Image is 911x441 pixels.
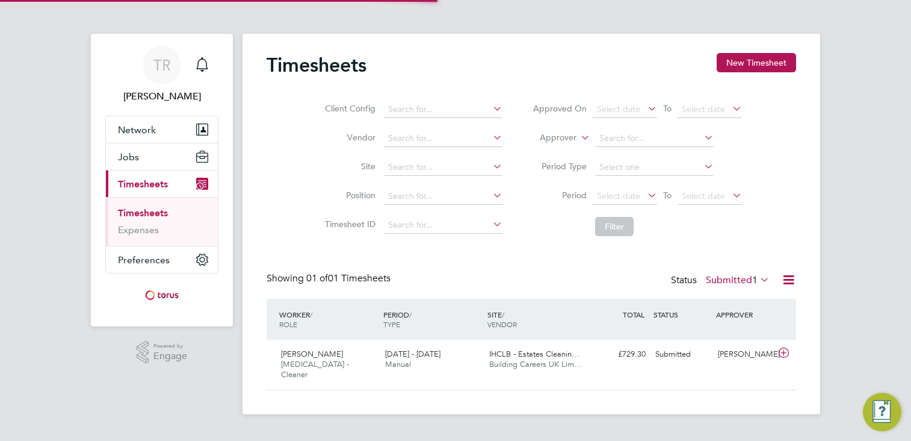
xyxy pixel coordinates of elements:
a: TR[PERSON_NAME] [105,46,218,104]
button: Filter [595,217,634,236]
img: torus-logo-retina.png [141,286,183,305]
label: Site [321,161,375,172]
a: Expenses [118,224,159,236]
span: Select date [597,104,640,114]
span: To [659,101,675,116]
button: Network [106,116,218,143]
nav: Main navigation [91,34,233,327]
span: TOTAL [623,310,644,319]
a: Timesheets [118,207,168,219]
span: Jobs [118,151,139,163]
a: Powered byEngage [137,341,188,364]
button: Jobs [106,143,218,170]
div: [PERSON_NAME] [713,345,776,364]
label: Period [533,190,587,201]
span: [PERSON_NAME] [281,349,343,359]
input: Search for... [384,130,502,147]
div: APPROVER [713,304,776,325]
span: ROLE [279,319,297,329]
span: / [310,310,312,319]
div: £729.30 [588,345,650,364]
div: Status [671,272,772,289]
a: Go to home page [105,286,218,305]
div: WORKER [276,304,380,335]
label: Vendor [321,132,375,143]
span: 01 Timesheets [306,272,391,284]
div: Timesheets [106,197,218,246]
span: VENDOR [487,319,517,329]
span: [MEDICAL_DATA] - Cleaner [281,359,349,380]
label: Submitted [706,274,770,286]
button: Timesheets [106,170,218,197]
span: TYPE [383,319,400,329]
span: Engage [153,351,187,361]
span: TR [153,57,171,73]
label: Approver [522,132,576,144]
span: Powered by [153,341,187,351]
input: Search for... [384,101,502,118]
span: Network [118,124,156,136]
span: Preferences [118,254,170,266]
span: 01 of [306,272,328,284]
input: Search for... [595,130,714,147]
label: Approved On [533,103,587,114]
span: Building Careers UK Lim… [489,359,582,369]
div: SITE [484,304,588,335]
div: Submitted [650,345,713,364]
input: Search for... [384,159,502,176]
span: / [502,310,504,319]
button: Engage Resource Center [863,393,901,431]
span: / [409,310,412,319]
span: Select date [682,190,725,201]
span: 1 [752,274,758,286]
div: PERIOD [380,304,484,335]
label: Timesheet ID [321,219,375,230]
button: New Timesheet [717,53,796,72]
span: IHCLB - Estates Cleanin… [489,349,579,359]
span: Tracey Radford [105,89,218,104]
input: Select one [595,159,714,176]
input: Search for... [384,217,502,234]
label: Period Type [533,161,587,172]
button: Preferences [106,246,218,273]
label: Position [321,190,375,201]
h2: Timesheets [267,53,366,77]
span: [DATE] - [DATE] [385,349,440,359]
span: Select date [682,104,725,114]
span: Timesheets [118,178,168,190]
div: STATUS [650,304,713,325]
label: Client Config [321,103,375,114]
span: To [659,187,675,203]
div: Showing [267,272,393,285]
span: Select date [597,190,640,201]
span: Manual [385,359,411,369]
input: Search for... [384,188,502,205]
